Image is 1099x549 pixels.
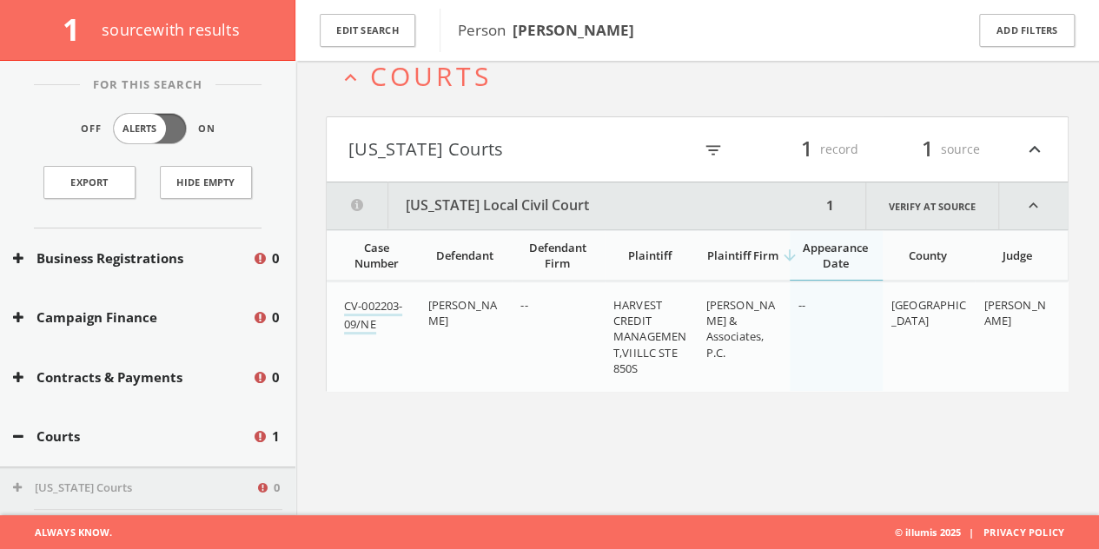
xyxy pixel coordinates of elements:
span: | [961,526,980,539]
button: expand_lessCourts [339,62,1069,90]
div: Plaintiff Firm [706,248,780,263]
div: Defendant [428,248,502,263]
i: expand_less [339,66,362,89]
button: Courts [13,427,252,446]
span: 0 [272,308,280,327]
span: [PERSON_NAME] [428,297,497,328]
a: Verify at source [865,182,999,229]
div: 1 [821,182,839,229]
span: 0 [272,367,280,387]
span: HARVEST CREDIT MANAGEMENT,VIILLC STE 850S [613,297,686,376]
div: Plaintiff [613,248,687,263]
span: [PERSON_NAME] [983,297,1045,328]
span: 1 [793,134,820,164]
a: Privacy Policy [983,526,1064,539]
a: CV-002203-09/NE [344,298,402,334]
div: Defendant Firm [520,240,594,271]
span: 1 [272,427,280,446]
button: [US_STATE] Courts [348,135,692,164]
span: -- [520,297,527,313]
button: Campaign Finance [13,308,252,327]
i: filter_list [704,141,723,160]
span: -- [798,297,805,313]
span: Person [458,20,634,40]
button: [US_STATE] Courts [13,480,255,497]
i: expand_less [1023,135,1046,164]
div: Case Number [344,240,409,271]
button: Add Filters [979,14,1075,48]
div: Judge [983,248,1050,263]
span: [PERSON_NAME] & Associates, P.C. [706,297,775,360]
b: [PERSON_NAME] [513,20,634,40]
div: County [891,248,965,263]
a: Export [43,166,136,199]
button: Hide Empty [160,166,252,199]
span: 0 [272,248,280,268]
i: arrow_downward [781,247,798,264]
div: Appearance Date [798,240,872,271]
button: Edit Search [320,14,415,48]
button: [US_STATE] Local Civil Court [327,182,821,229]
div: record [754,135,858,164]
div: source [876,135,980,164]
div: grid [327,281,1068,391]
span: On [198,122,215,136]
button: Contracts & Payments [13,367,252,387]
span: Off [81,122,102,136]
span: source with results [102,19,240,40]
span: [GEOGRAPHIC_DATA] [891,297,966,328]
span: 0 [274,480,280,497]
span: 1 [63,9,95,50]
span: For This Search [80,76,215,94]
span: Courts [370,58,492,94]
i: expand_less [999,182,1068,229]
button: Business Registrations [13,248,252,268]
span: 1 [914,134,941,164]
